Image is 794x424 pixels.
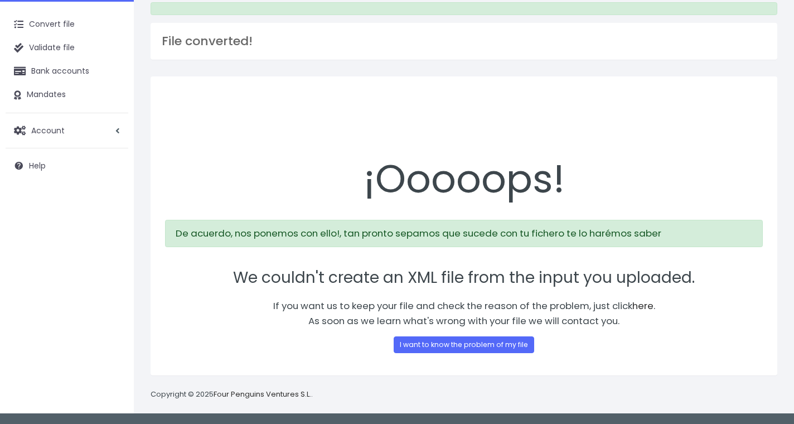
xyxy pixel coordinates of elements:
p: If you want us to keep your file and check the reason of the problem, just click . As soon as we ... [165,298,763,329]
span: Account [31,124,65,136]
a: Account [6,119,128,142]
a: Convert file [6,13,128,36]
span: Help [29,160,46,171]
div: De acuerdo, nos ponemos con ello!, tan pronto sepamos que sucede con tu fichero te lo harémos saber [165,220,763,247]
a: I want to know the problem of my file [394,336,534,353]
p: We couldn't create an XML file from the input you uploaded. [165,266,763,291]
a: Validate file [6,36,128,60]
p: Copyright © 2025 . [151,389,313,401]
a: Mandates [6,83,128,107]
a: Bank accounts [6,60,128,83]
a: Help [6,154,128,177]
a: Four Penguins Ventures S.L. [214,389,311,399]
h3: File converted! [162,34,766,49]
div: ¡Ooooops! [165,91,763,208]
a: here [632,299,653,312]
